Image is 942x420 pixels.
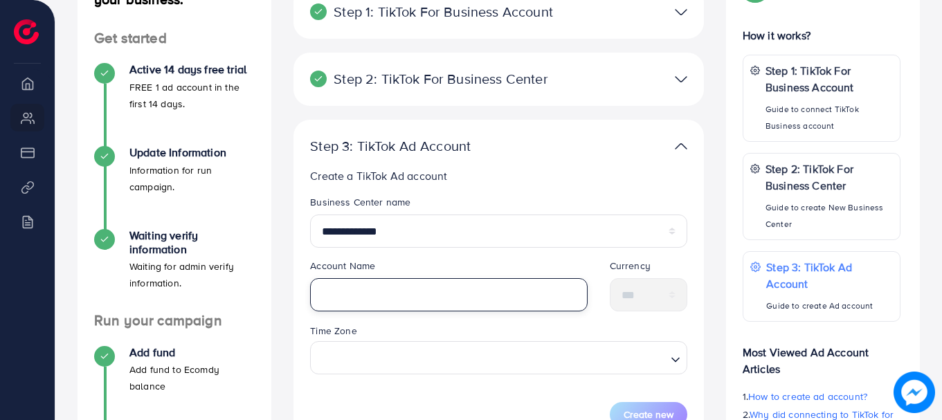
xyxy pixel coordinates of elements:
h4: Active 14 days free trial [129,63,255,76]
span: How to create ad account? [748,390,867,403]
p: Most Viewed Ad Account Articles [743,333,900,377]
div: Search for option [310,341,687,374]
img: image [894,372,935,413]
p: Add fund to Ecomdy balance [129,361,255,394]
p: Create a TikTok Ad account [310,167,687,184]
p: 1. [743,388,900,405]
p: How it works? [743,27,900,44]
h4: Add fund [129,346,255,359]
legend: Currency [610,259,687,278]
legend: Account Name [310,259,587,278]
li: Update Information [78,146,271,229]
img: TikTok partner [675,69,687,89]
p: Guide to create New Business Center [766,199,893,232]
label: Time Zone [310,324,356,338]
h4: Run your campaign [78,312,271,329]
input: Search for option [316,345,665,370]
p: Step 2: TikTok For Business Center [766,161,893,194]
li: Active 14 days free trial [78,63,271,146]
p: Step 3: TikTok Ad Account [310,138,554,154]
h4: Update Information [129,146,255,159]
p: Step 1: TikTok For Business Account [766,62,893,95]
p: Information for run campaign. [129,162,255,195]
p: Step 3: TikTok Ad Account [766,259,893,292]
img: TikTok partner [675,2,687,22]
h4: Get started [78,30,271,47]
legend: Business Center name [310,195,687,214]
h4: Waiting verify information [129,229,255,255]
li: Waiting verify information [78,229,271,312]
img: TikTok partner [675,136,687,156]
img: logo [14,19,39,44]
p: Guide to create Ad account [766,298,893,314]
p: Step 2: TikTok For Business Center [310,71,554,87]
p: Waiting for admin verify information. [129,258,255,291]
p: Guide to connect TikTok Business account [766,101,893,134]
p: FREE 1 ad account in the first 14 days. [129,79,255,112]
p: Step 1: TikTok For Business Account [310,3,554,20]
